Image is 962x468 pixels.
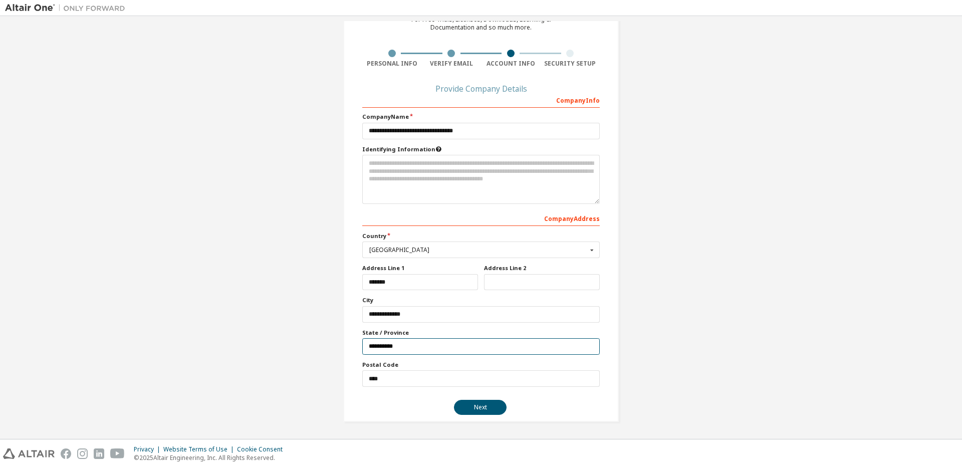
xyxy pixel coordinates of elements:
div: Security Setup [541,60,600,68]
div: Account Info [481,60,541,68]
img: instagram.svg [77,448,88,459]
div: Website Terms of Use [163,445,237,453]
div: For Free Trials, Licenses, Downloads, Learning & Documentation and so much more. [411,16,551,32]
div: [GEOGRAPHIC_DATA] [369,247,587,253]
img: linkedin.svg [94,448,104,459]
div: Verify Email [422,60,482,68]
img: youtube.svg [110,448,125,459]
label: Address Line 1 [362,264,478,272]
img: altair_logo.svg [3,448,55,459]
div: Privacy [134,445,163,453]
label: Address Line 2 [484,264,600,272]
img: facebook.svg [61,448,71,459]
label: State / Province [362,329,600,337]
label: Postal Code [362,361,600,369]
button: Next [454,400,507,415]
div: Provide Company Details [362,86,600,92]
img: Altair One [5,3,130,13]
div: Cookie Consent [237,445,289,453]
div: Personal Info [362,60,422,68]
label: City [362,296,600,304]
label: Country [362,232,600,240]
label: Company Name [362,113,600,121]
div: Company Address [362,210,600,226]
p: © 2025 Altair Engineering, Inc. All Rights Reserved. [134,453,289,462]
label: Please provide any information that will help our support team identify your company. Email and n... [362,145,600,153]
div: Company Info [362,92,600,108]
